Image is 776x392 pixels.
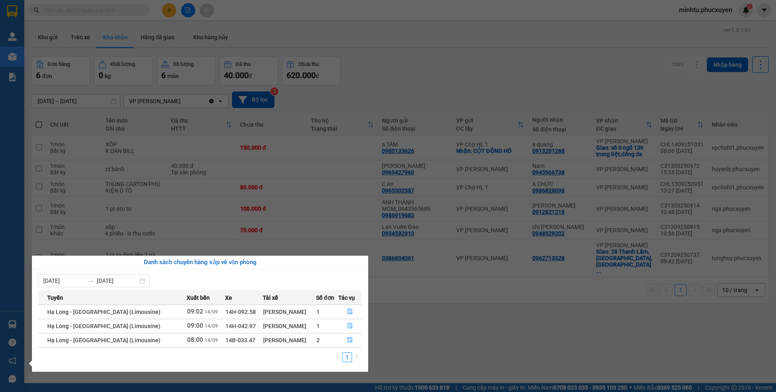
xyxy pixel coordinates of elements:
span: 14H-042.97 [226,323,256,329]
button: file-done [339,320,361,333]
span: Tài xế [263,293,278,302]
span: 08:00 [187,336,203,343]
button: left [333,352,342,362]
span: 2 [316,337,320,343]
span: to [87,278,94,284]
div: [PERSON_NAME] [263,322,316,331]
strong: 024 3236 3236 - [4,31,81,45]
div: Danh sách chuyến hàng sắp về văn phòng [38,258,362,267]
span: Xuất bến [187,293,210,302]
li: Previous Page [333,352,342,362]
span: Hạ Long - [GEOGRAPHIC_DATA] (Limousine) [47,309,160,315]
input: Đến ngày [97,276,138,285]
span: file-done [347,309,353,315]
span: Số đơn [316,293,334,302]
span: 09:02 [187,308,203,315]
span: swap-right [87,278,94,284]
span: 14B-033.47 [226,337,255,343]
span: 14H-092.58 [226,309,256,315]
span: file-done [347,337,353,343]
span: Hạ Long - [GEOGRAPHIC_DATA] (Limousine) [47,323,160,329]
span: Gửi hàng Hạ Long: Hotline: [7,54,78,76]
span: 1 [316,309,320,315]
strong: Công ty TNHH Phúc Xuyên [8,4,76,21]
span: 14/09 [205,323,218,329]
span: 1 [316,323,320,329]
li: 1 [342,352,352,362]
span: file-done [347,323,353,329]
button: file-done [339,305,361,318]
span: Tác vụ [338,293,355,302]
span: 14/09 [205,337,218,343]
div: [PERSON_NAME] [263,336,316,345]
a: 1 [343,353,352,362]
span: left [335,354,340,359]
span: Gửi hàng [GEOGRAPHIC_DATA]: Hotline: [4,23,81,52]
button: right [352,352,362,362]
span: Tuyến [47,293,63,302]
div: [PERSON_NAME] [263,307,316,316]
span: right [354,354,359,359]
span: 09:00 [187,322,203,329]
button: file-done [339,334,361,347]
span: Hạ Long - [GEOGRAPHIC_DATA] (Limousine) [47,337,160,343]
li: Next Page [352,352,362,362]
span: Xe [225,293,232,302]
strong: 0888 827 827 - 0848 827 827 [17,38,81,52]
span: 14/09 [205,309,218,315]
input: Từ ngày [43,276,84,285]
